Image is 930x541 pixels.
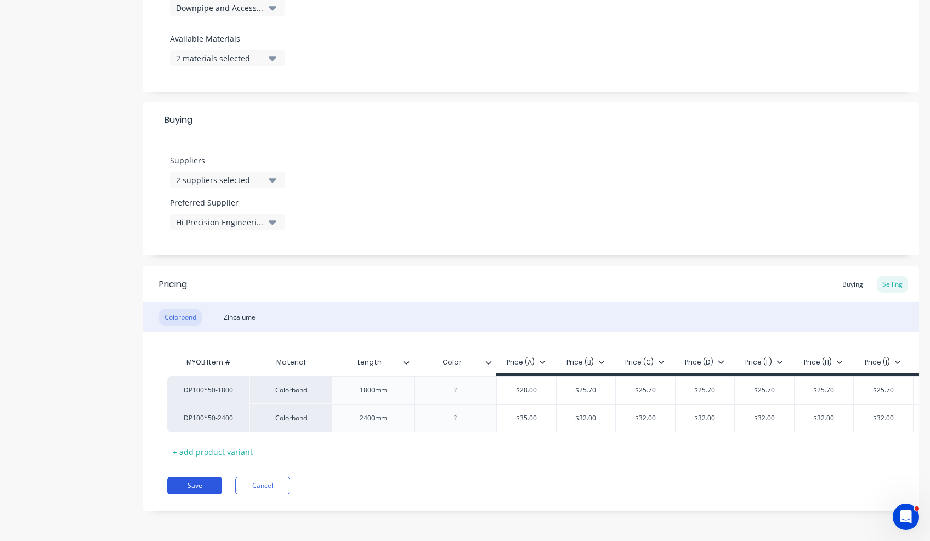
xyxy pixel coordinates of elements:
div: Price (C) [625,357,665,367]
div: Hi Precision Engineering [176,217,264,228]
div: $25.70 [616,377,675,404]
div: Color [414,351,496,373]
div: Price (I) [865,357,901,367]
button: 2 suppliers selected [170,172,285,188]
div: 2 suppliers selected [176,174,264,186]
div: Zincalume [218,309,261,326]
div: $25.70 [795,377,854,404]
div: Downpipe and Accessories [176,2,264,14]
div: Color [414,349,490,376]
div: $32.00 [616,405,675,432]
div: $25.70 [676,377,735,404]
label: Available Materials [170,33,285,44]
div: + add product variant [167,443,258,460]
div: Selling [877,276,908,293]
button: Hi Precision Engineering [170,214,285,230]
div: DP100*50-2400 [178,413,239,423]
div: Price (D) [685,357,724,367]
div: Length [332,351,414,373]
div: $32.00 [854,405,913,432]
div: $25.70 [557,377,616,404]
div: MYOB Item # [167,351,249,373]
div: Buying [837,276,869,293]
div: Price (B) [566,357,605,367]
div: Buying [143,102,919,138]
div: Price (H) [804,357,843,367]
button: Cancel [235,477,290,494]
div: Length [332,349,407,376]
div: 2400mm [346,411,401,425]
div: $32.00 [557,405,616,432]
div: $25.70 [735,377,794,404]
div: Price (F) [745,357,783,367]
button: Save [167,477,222,494]
div: Price (A) [507,357,546,367]
button: 2 materials selected [170,50,285,66]
div: $25.70 [854,377,913,404]
div: Colorbond [249,404,332,432]
div: Colorbond [249,376,332,404]
div: 2 materials selected [176,53,264,64]
label: Preferred Supplier [170,197,285,208]
div: Material [249,351,332,373]
div: $32.00 [735,405,794,432]
div: $32.00 [676,405,735,432]
div: 1800mm [346,383,401,397]
div: $28.00 [497,377,556,404]
div: $32.00 [795,405,854,432]
div: Pricing [159,278,187,291]
iframe: Intercom live chat [893,504,919,530]
div: $35.00 [497,405,556,432]
div: DP100*50-1800 [178,385,239,395]
div: Colorbond [159,309,202,326]
label: Suppliers [170,155,285,166]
